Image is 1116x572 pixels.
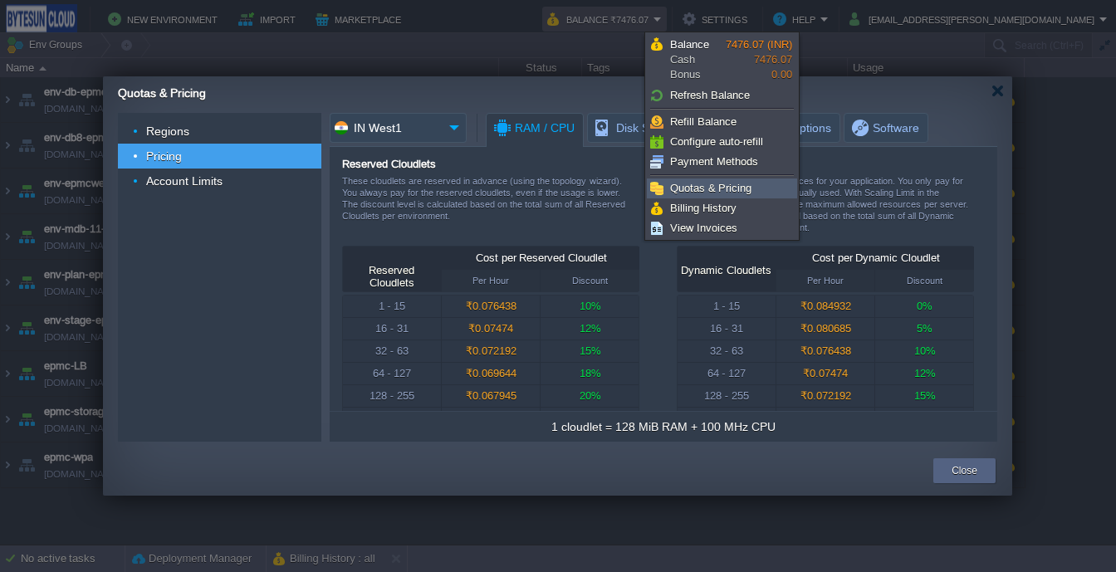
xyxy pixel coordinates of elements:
[342,175,642,234] div: These cloudlets are reserved in advance (using the topology wizard). You always pay for the reser...
[442,270,540,291] div: Per Hour
[541,340,639,362] div: 15%
[442,363,540,384] div: ₹0.069644
[670,202,737,214] span: Billing History
[678,408,776,429] div: 256 - ∞
[670,89,750,101] span: Refresh Balance
[343,363,441,384] div: 64 - 127
[648,153,796,171] a: Payment Methods
[849,114,919,142] span: Software
[648,219,796,237] a: View Invoices
[492,114,575,143] span: RAM / CPU
[777,247,975,270] div: Cost per Dynamic Cloudlet
[875,385,974,407] div: 15%
[670,155,758,168] span: Payment Methods
[541,385,639,407] div: 20%
[541,363,639,384] div: 18%
[144,174,225,188] a: Account Limits
[648,199,796,218] a: Billing History
[346,264,437,289] div: Reserved Cloudlets
[678,296,776,317] div: 1 - 15
[875,318,974,340] div: 5%
[776,296,874,317] div: ₹0.084932
[541,270,639,291] div: Discount
[670,37,726,82] span: Cash Bonus
[541,408,639,429] div: 25%
[670,115,737,128] span: Refill Balance
[678,340,776,362] div: 32 - 63
[648,86,796,105] a: Refresh Balance
[670,38,709,51] span: Balance
[726,38,792,51] span: 7476.07 (INR)
[670,222,737,234] span: View Invoices
[648,179,796,198] a: Quotas & Pricing
[875,340,974,362] div: 10%
[343,385,441,407] div: 128 - 255
[776,385,874,407] div: ₹0.072192
[343,296,441,317] div: 1 - 15
[675,158,975,170] div: Dynamic Cloudlets
[875,296,974,317] div: 0%
[343,408,441,429] div: 256 - ∞
[678,318,776,340] div: 16 - 31
[726,38,792,81] span: 7476.07 0.00
[648,133,796,151] a: Configure auto-refill
[342,158,642,170] div: Reserved Cloudlets
[343,340,441,362] div: 32 - 63
[776,270,874,291] div: Per Hour
[118,86,206,100] span: Quotas & Pricing
[144,149,184,164] a: Pricing
[343,318,441,340] div: 16 - 31
[776,318,874,340] div: ₹0.080685
[442,318,540,340] div: ₹0.07474
[443,247,640,270] div: Cost per Reserved Cloudlet
[144,124,192,139] a: Regions
[442,296,540,317] div: ₹0.076438
[678,385,776,407] div: 128 - 255
[442,408,540,429] div: ₹0.063699
[442,385,540,407] div: ₹0.067945
[648,113,796,131] a: Refill Balance
[541,318,639,340] div: 12%
[776,363,874,384] div: ₹0.07474
[776,408,874,429] div: ₹0.067945
[551,418,775,435] div: 1 cloudlet = 128 MiB RAM + 100 MHz CPU
[776,340,874,362] div: ₹0.076438
[678,363,776,384] div: 64 - 127
[875,270,974,291] div: Discount
[875,363,974,384] div: 12%
[670,182,751,194] span: Quotas & Pricing
[593,114,675,142] span: Disk Space
[648,35,796,85] a: BalanceCashBonus7476.07 (INR)7476.070.00
[670,135,763,148] span: Configure auto-refill
[675,175,975,246] div: Instant dynamic scaling resources for your application. You only pay for Dynamic Cloudlets that a...
[681,264,771,276] div: Dynamic Cloudlets
[952,462,977,479] button: Close
[875,408,974,429] div: 20%
[442,340,540,362] div: ₹0.072192
[541,296,639,317] div: 10%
